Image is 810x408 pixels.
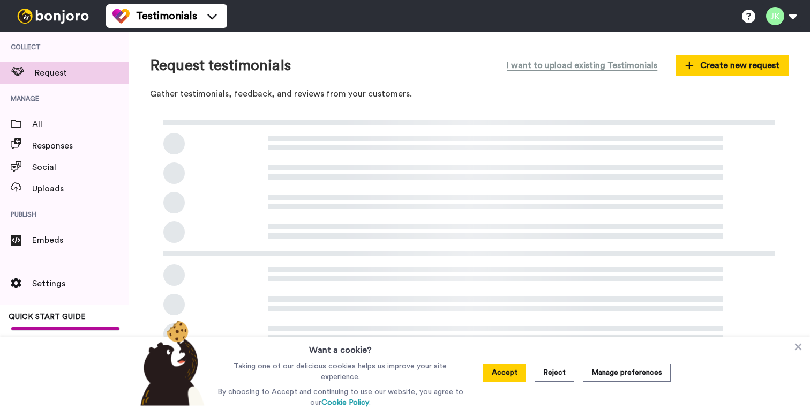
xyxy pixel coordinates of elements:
[507,59,657,72] span: I want to upload existing Testimonials
[35,66,129,79] span: Request
[685,59,779,72] span: Create new request
[676,55,789,76] button: Create new request
[32,139,129,152] span: Responses
[136,9,197,24] span: Testimonials
[583,364,671,382] button: Manage preferences
[499,54,665,77] button: I want to upload existing Testimonials
[13,9,93,24] img: bj-logo-header-white.svg
[535,364,574,382] button: Reject
[32,277,129,290] span: Settings
[309,337,372,357] h3: Want a cookie?
[32,118,129,131] span: All
[32,182,129,195] span: Uploads
[150,88,789,100] p: Gather testimonials, feedback, and reviews from your customers.
[131,320,210,406] img: bear-with-cookie.png
[215,361,466,382] p: Taking one of our delicious cookies helps us improve your site experience.
[32,234,129,247] span: Embeds
[9,313,86,321] span: QUICK START GUIDE
[483,364,526,382] button: Accept
[150,57,291,74] h1: Request testimonials
[32,161,129,174] span: Social
[215,387,466,408] p: By choosing to Accept and continuing to use our website, you agree to our .
[321,399,369,406] a: Cookie Policy
[112,8,130,25] img: tm-color.svg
